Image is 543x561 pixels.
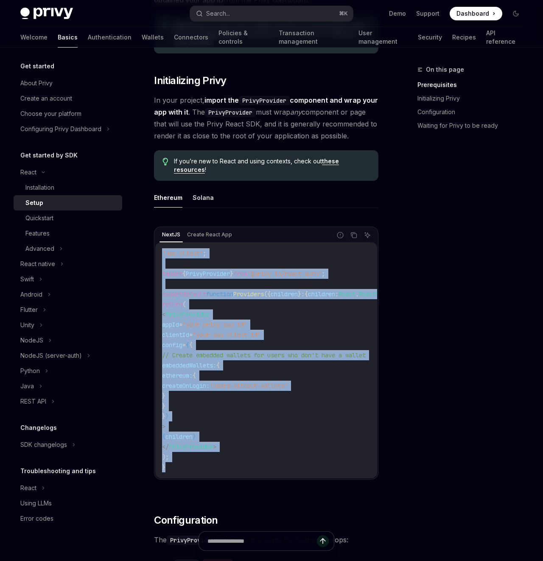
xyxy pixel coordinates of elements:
span: { [186,341,189,349]
div: React [20,167,36,177]
span: children [308,290,335,298]
span: } [162,402,165,410]
a: Policies & controls [218,27,269,48]
span: import [162,270,182,278]
span: PrivyProvider [169,443,213,451]
a: resources [174,166,205,174]
div: Swift [20,274,34,284]
span: Providers [233,290,264,298]
a: Welcome [20,27,48,48]
em: any [290,108,302,116]
div: Features [25,228,50,238]
div: Setup [25,198,43,208]
span: } [165,412,169,420]
a: Authentication [88,27,132,48]
button: Solana [193,188,214,208]
a: Create an account [14,91,122,106]
div: Java [20,381,34,391]
a: these [322,157,339,165]
div: Error codes [20,513,53,524]
span: { [162,433,165,440]
a: API reference [486,27,523,48]
a: Quickstart [14,210,122,226]
a: Dashboard [450,7,502,20]
span: </ [162,443,169,451]
span: children [271,290,298,298]
span: { [182,270,186,278]
div: REST API [20,396,46,407]
span: children [165,433,193,440]
span: function [206,290,233,298]
span: = [189,331,193,339]
span: ; [322,270,325,278]
span: { [216,362,220,369]
a: Initializing Privy [417,92,529,105]
button: Search...⌘K [190,6,353,21]
span: On this page [426,65,464,75]
div: Unity [20,320,34,330]
span: 'users-without-wallets' [210,382,288,390]
span: ( [182,300,186,308]
div: React [20,483,36,493]
div: Advanced [25,244,54,254]
div: Choose your platform [20,109,81,119]
span: createOnLogin: [162,382,210,390]
a: Features [14,226,122,241]
span: PrivyProvider [186,270,230,278]
a: About Privy [14,76,122,91]
a: Configuration [417,105,529,119]
span: : [301,290,305,298]
span: : [335,290,339,298]
div: React native [20,259,55,269]
span: { [189,341,193,349]
span: > [162,423,165,430]
span: } [162,463,165,471]
div: Search... [206,8,230,19]
span: "your-app-client-id" [193,331,260,339]
span: clientId [162,331,189,339]
div: Quickstart [25,213,53,223]
a: Basics [58,27,78,48]
span: React [339,290,355,298]
a: Wallets [142,27,164,48]
div: Using LLMs [20,498,52,508]
span: appId [162,321,179,328]
span: } [162,412,165,420]
span: } [162,392,165,400]
span: > [213,443,216,451]
span: . [355,290,359,298]
span: ; [203,250,206,257]
button: Report incorrect code [335,230,346,241]
svg: Tip [162,158,168,165]
a: Setup [14,195,122,210]
span: Dashboard [456,9,489,18]
img: dark logo [20,8,73,20]
span: export [162,290,182,298]
span: PrivyProvider [165,311,210,318]
a: Transaction management [279,27,348,48]
a: Prerequisites [417,78,529,92]
span: embeddedWallets: [162,362,216,369]
span: In your project, . The must wrap component or page that will use the Privy React SDK, and it is g... [154,94,378,142]
span: // Create embedded wallets for users who don't have a wallet [162,351,366,359]
h5: Get started [20,61,54,71]
div: Create an account [20,93,72,104]
span: ⌘ K [339,10,348,17]
div: About Privy [20,78,53,88]
span: = [182,341,186,349]
div: Installation [25,182,54,193]
a: Demo [389,9,406,18]
button: Copy the contents from the code block [348,230,359,241]
div: Create React App [185,230,235,240]
div: Android [20,289,42,300]
span: "your-privy-app-id" [182,321,247,328]
div: SDK changelogs [20,440,67,450]
a: Waiting for Privy to be ready [417,119,529,132]
button: Send message [317,535,329,547]
span: '@privy-io/react-auth' [247,270,322,278]
a: Using LLMs [14,496,122,511]
span: Configuration [154,513,218,527]
div: NodeJS (server-auth) [20,351,82,361]
span: Initializing Privy [154,74,226,87]
h5: Troubleshooting and tips [20,466,96,476]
